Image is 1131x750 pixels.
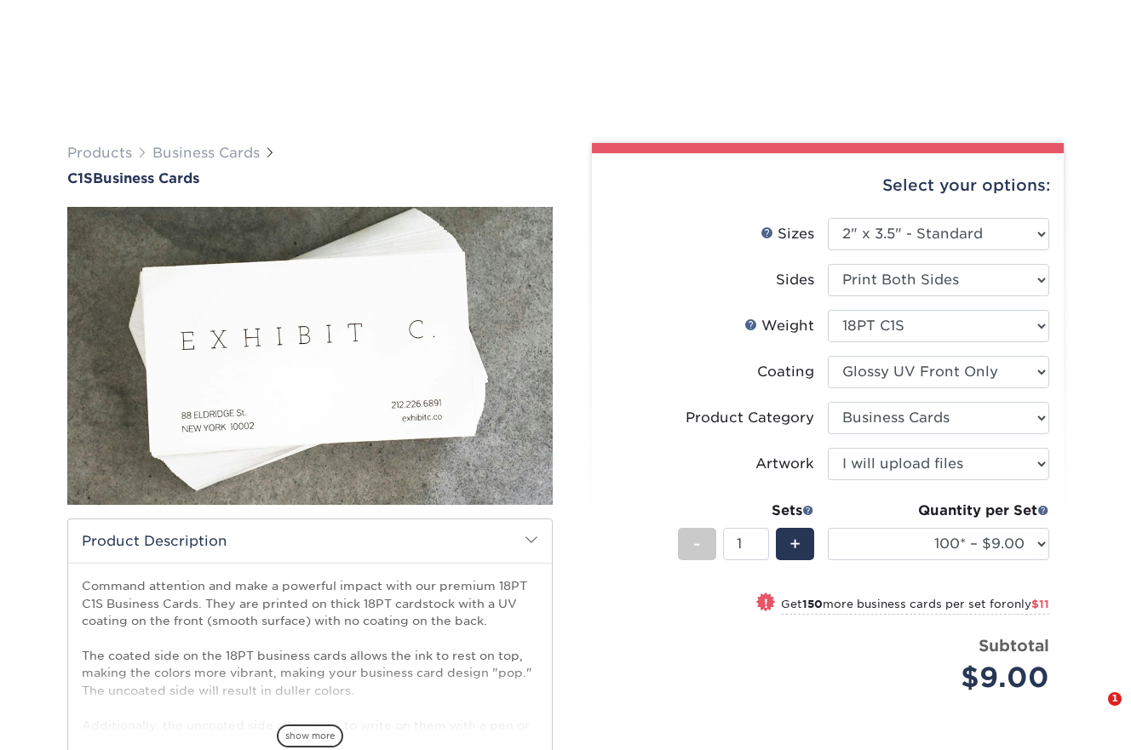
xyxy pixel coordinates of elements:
[841,657,1049,698] div: $9.00
[68,519,552,563] h2: Product Description
[1031,598,1049,610] span: $11
[1007,598,1049,610] span: only
[757,362,814,382] div: Coating
[755,454,814,474] div: Artwork
[67,145,132,161] a: Products
[686,408,814,428] div: Product Category
[1073,692,1114,733] iframe: Intercom live chat
[979,636,1049,655] strong: Subtotal
[761,224,814,244] div: Sizes
[828,501,1049,521] div: Quantity per Set
[606,153,1050,218] div: Select your options:
[1108,692,1122,706] span: 1
[67,170,553,186] a: C1SBusiness Cards
[802,598,823,610] strong: 150
[67,170,93,186] span: C1S
[776,270,814,290] div: Sides
[67,113,553,598] img: C1S 01
[744,316,814,336] div: Weight
[678,501,814,521] div: Sets
[693,531,701,557] span: -
[764,594,768,612] span: !
[67,170,553,186] h1: Business Cards
[789,531,801,557] span: +
[781,598,1049,615] small: Get more business cards per set for
[152,145,260,161] a: Business Cards
[277,724,343,747] span: show more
